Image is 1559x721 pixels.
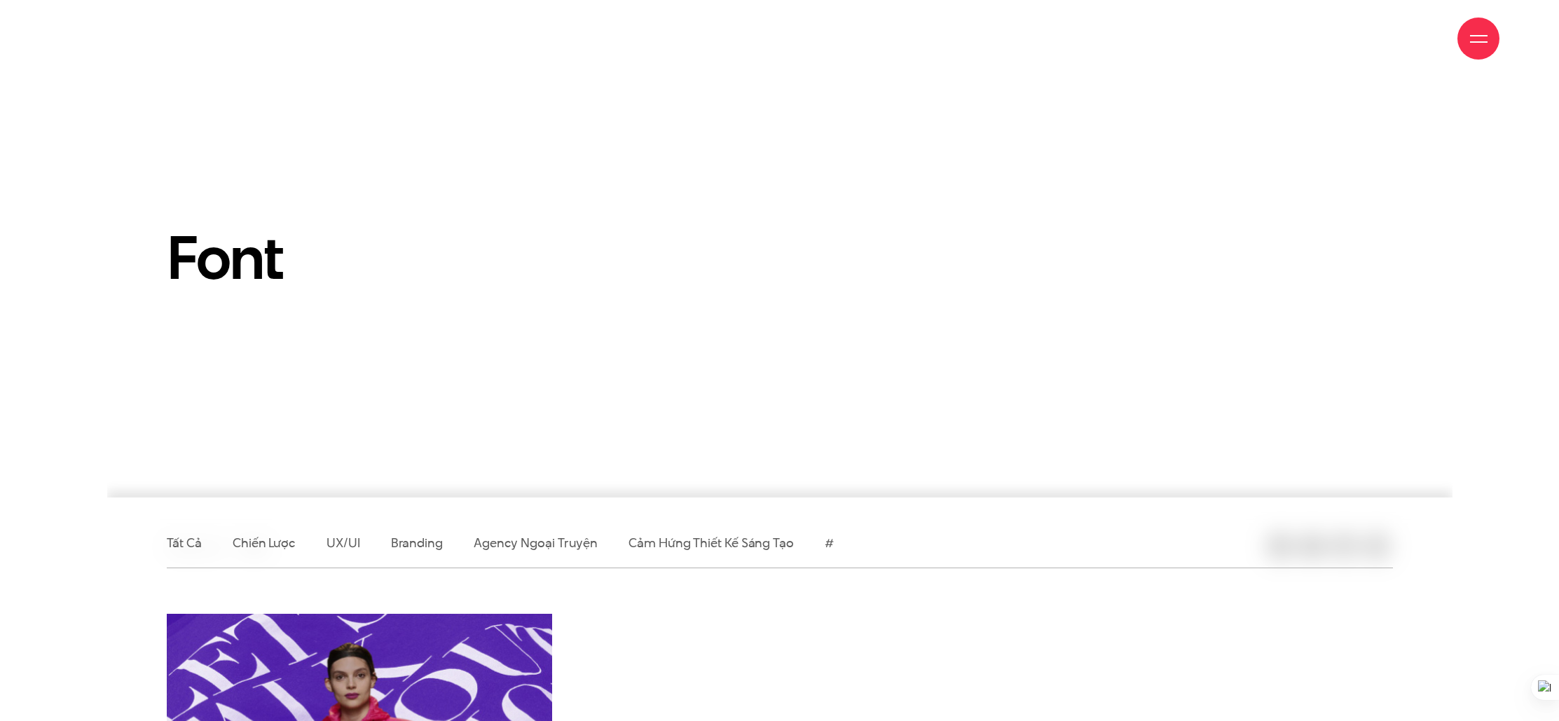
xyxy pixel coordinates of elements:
a: Agency ngoại truyện [474,534,598,551]
a: # [825,534,834,551]
a: Tất cả [167,534,202,551]
a: Chiến lược [233,534,296,551]
h1: Font [167,225,552,289]
a: UX/UI [327,534,360,551]
a: Cảm hứng thiết kế sáng tạo [629,534,794,551]
a: Branding [391,534,443,551]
